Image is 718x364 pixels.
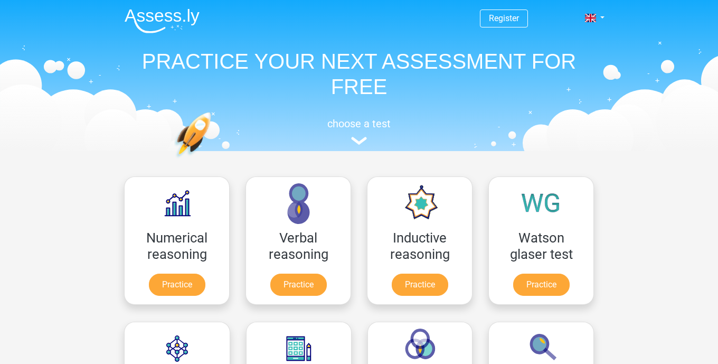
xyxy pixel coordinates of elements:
[125,8,200,33] img: Assessly
[116,117,602,145] a: choose a test
[513,274,570,296] a: Practice
[174,112,252,208] img: practice
[149,274,205,296] a: Practice
[116,117,602,130] h5: choose a test
[116,49,602,99] h1: PRACTICE YOUR NEXT ASSESSMENT FOR FREE
[489,13,519,23] a: Register
[392,274,448,296] a: Practice
[270,274,327,296] a: Practice
[351,137,367,145] img: assessment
